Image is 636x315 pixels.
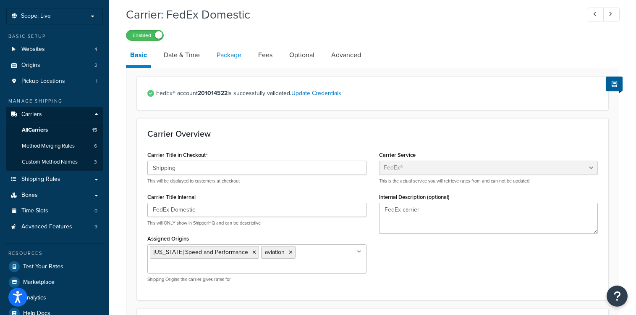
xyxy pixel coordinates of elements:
[160,45,204,65] a: Date & Time
[6,154,103,170] a: Custom Method Names3
[22,127,48,134] span: All Carriers
[327,45,365,65] a: Advanced
[147,152,208,159] label: Carrier Title in Checkout
[23,279,55,286] span: Marketplace
[147,129,598,138] h3: Carrier Overview
[607,286,628,307] button: Open Resource Center
[6,250,103,257] div: Resources
[94,223,97,230] span: 9
[198,89,228,98] strong: 201014522
[21,207,48,214] span: Time Slots
[379,152,416,158] label: Carrier Service
[6,172,103,187] a: Shipping Rules
[94,159,97,166] span: 3
[6,98,103,105] div: Manage Shipping
[6,138,103,154] li: Method Merging Rules
[147,236,189,242] label: Assigned Origins
[6,107,103,171] li: Carriers
[379,203,598,234] textarea: FedEx carrier
[147,220,366,226] p: This will ONLY show in ShipperHQ and can be descriptive
[22,159,78,166] span: Custom Method Names
[265,248,285,257] span: aviation
[94,143,97,150] span: 6
[6,259,103,274] a: Test Your Rates
[6,219,103,235] li: Advanced Features
[6,74,103,89] a: Pickup Locations1
[6,58,103,73] li: Origins
[96,78,97,85] span: 1
[6,74,103,89] li: Pickup Locations
[254,45,277,65] a: Fees
[6,58,103,73] a: Origins2
[21,176,60,183] span: Shipping Rules
[21,13,51,20] span: Scope: Live
[126,30,163,40] label: Enabled
[94,207,97,214] span: 0
[291,89,341,98] a: Update Credentials
[6,275,103,290] a: Marketplace
[92,127,97,134] span: 15
[23,263,63,270] span: Test Your Rates
[147,194,196,200] label: Carrier Title Internal
[94,46,97,53] span: 4
[154,248,248,257] span: [US_STATE] Speed and Performance
[6,138,103,154] a: Method Merging Rules6
[6,188,103,203] a: Boxes
[6,107,103,122] a: Carriers
[6,154,103,170] li: Custom Method Names
[156,87,598,99] span: FedEx® account is successfully validated.
[212,45,246,65] a: Package
[379,194,450,200] label: Internal Description (optional)
[21,78,65,85] span: Pickup Locations
[603,8,620,21] a: Next Record
[94,62,97,69] span: 2
[147,178,366,184] p: This will be displayed to customers at checkout
[21,62,40,69] span: Origins
[126,6,572,23] h1: Carrier: FedEx Domestic
[23,294,46,302] span: Analytics
[6,42,103,57] a: Websites4
[6,42,103,57] li: Websites
[6,290,103,305] a: Analytics
[126,45,151,68] a: Basic
[21,223,72,230] span: Advanced Features
[6,219,103,235] a: Advanced Features9
[21,111,42,118] span: Carriers
[6,33,103,40] div: Basic Setup
[147,276,366,283] p: Shipping Origins this carrier gives rates for
[21,192,38,199] span: Boxes
[285,45,319,65] a: Optional
[6,122,103,138] a: AllCarriers15
[379,178,598,184] p: This is the actual service you will retrieve rates from and can not be updated
[606,77,623,91] button: Show Help Docs
[6,203,103,219] li: Time Slots
[22,143,75,150] span: Method Merging Rules
[21,46,45,53] span: Websites
[588,8,604,21] a: Previous Record
[6,203,103,219] a: Time Slots0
